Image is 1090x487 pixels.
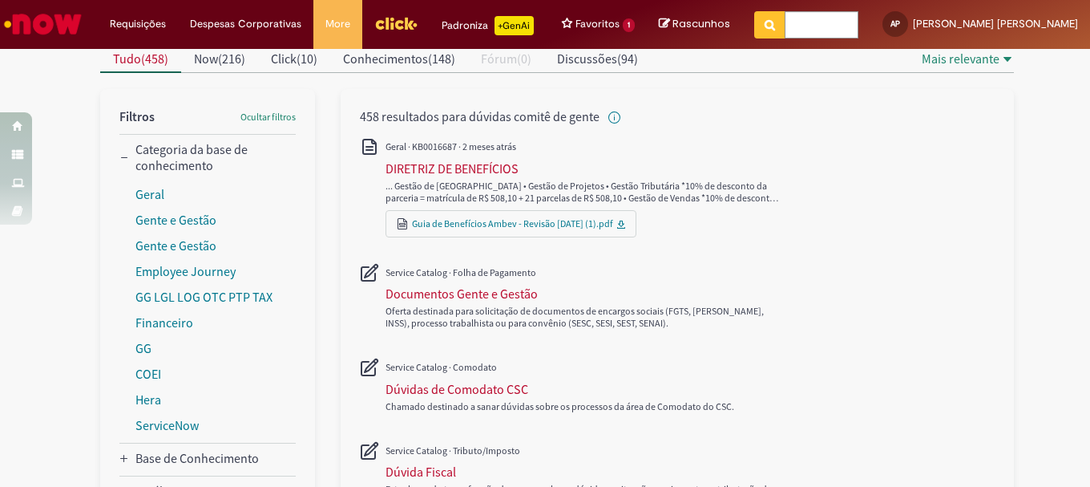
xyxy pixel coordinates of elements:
span: Requisições [110,16,166,32]
img: ServiceNow [2,8,84,40]
span: Rascunhos [672,16,730,31]
span: More [325,16,350,32]
span: Favoritos [575,16,620,32]
div: Padroniza [442,16,534,35]
a: Rascunhos [659,17,730,32]
span: 1 [623,18,635,32]
img: click_logo_yellow_360x200.png [374,11,418,35]
span: [PERSON_NAME] [PERSON_NAME] [913,17,1078,30]
p: +GenAi [495,16,534,35]
span: AP [890,18,900,29]
span: Despesas Corporativas [190,16,301,32]
button: Pesquisar [754,11,785,39]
